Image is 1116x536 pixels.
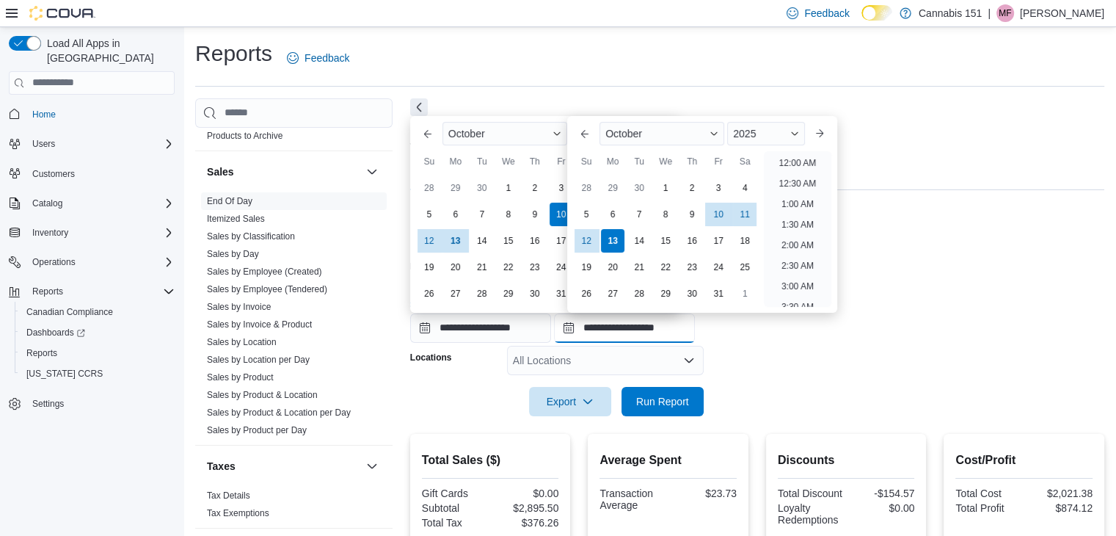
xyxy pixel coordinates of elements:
div: day-17 [707,229,730,253]
span: Settings [32,398,64,410]
h2: Discounts [778,452,915,469]
div: day-5 [417,203,441,226]
div: Button. Open the month selector. October is currently selected. [442,122,567,145]
div: Subtotal [422,502,487,514]
li: 1:30 AM [776,216,820,233]
div: day-30 [680,282,704,305]
div: Total Tax [422,517,487,529]
span: Reports [21,344,175,362]
div: day-11 [733,203,756,226]
div: day-9 [523,203,547,226]
span: Sales by Employee (Created) [207,266,322,278]
a: Products to Archive [207,131,282,141]
div: day-30 [627,176,651,200]
span: Sales by Invoice [207,301,271,313]
span: Sales by Day [207,248,259,260]
h2: Total Sales ($) [422,452,559,469]
div: day-1 [654,176,677,200]
a: Sales by Product & Location per Day [207,408,351,418]
nav: Complex example [9,98,175,453]
ul: Time [764,151,831,307]
div: Tu [627,150,651,173]
div: $0.00 [493,488,558,499]
div: day-1 [733,282,756,305]
a: Settings [26,395,70,413]
div: day-2 [523,176,547,200]
div: day-16 [680,229,704,253]
p: Cannabis 151 [919,4,982,22]
div: Su [575,150,598,173]
div: day-28 [575,176,598,200]
div: day-27 [444,282,467,305]
span: Tax Exemptions [207,507,269,519]
div: Tu [470,150,494,173]
div: $2,895.50 [493,502,558,514]
span: Sales by Location [207,336,277,348]
a: [US_STATE] CCRS [21,365,109,383]
a: Dashboards [21,324,91,341]
input: Dark Mode [861,5,892,21]
span: Inventory [32,227,68,239]
button: Next [410,98,428,116]
li: 1:00 AM [776,195,820,213]
div: We [654,150,677,173]
span: Export [538,387,602,416]
span: Reports [26,347,57,359]
button: Taxes [363,457,381,475]
div: day-29 [444,176,467,200]
button: Inventory [3,222,180,243]
button: Customers [3,163,180,184]
a: Tax Exemptions [207,508,269,518]
p: [PERSON_NAME] [1020,4,1104,22]
div: day-14 [627,229,651,253]
a: Sales by Invoice & Product [207,319,312,330]
span: Dashboards [21,324,175,341]
button: Sales [207,164,360,179]
span: Settings [26,394,175,413]
div: Taxes [195,487,393,528]
input: Press the down key to enter a popover containing a calendar. Press the escape key to close the po... [554,314,695,343]
div: day-24 [707,256,730,279]
span: Sales by Classification [207,231,295,242]
button: Previous Month [573,122,597,145]
div: day-2 [680,176,704,200]
span: Canadian Compliance [21,303,175,321]
button: [US_STATE] CCRS [15,363,180,384]
div: day-1 [497,176,520,200]
span: Sales by Product [207,372,274,383]
div: day-13 [601,229,624,253]
div: day-19 [417,256,441,279]
span: Sales by Employee (Tendered) [207,283,327,295]
a: Customers [26,165,81,183]
div: day-13 [444,229,467,253]
button: Reports [3,281,180,302]
button: Inventory [26,224,74,242]
span: Operations [26,253,175,271]
div: day-8 [654,203,677,226]
a: End Of Day [207,196,252,206]
div: Mo [444,150,467,173]
div: day-14 [470,229,494,253]
button: Catalog [3,193,180,214]
a: Sales by Classification [207,231,295,242]
div: day-23 [523,256,547,279]
div: day-31 [550,282,573,305]
a: Sales by Product per Day [207,425,307,435]
span: Reports [26,283,175,300]
button: Export [529,387,611,416]
div: day-9 [680,203,704,226]
span: Sales by Product & Location [207,389,318,401]
h2: Average Spent [599,452,737,469]
a: Sales by Location [207,337,277,347]
div: day-25 [733,256,756,279]
li: 2:30 AM [776,257,820,275]
span: Load All Apps in [GEOGRAPHIC_DATA] [41,36,175,65]
img: Cova [29,6,95,21]
label: Locations [410,352,452,363]
div: Fr [707,150,730,173]
span: Products to Archive [207,130,282,142]
div: day-26 [575,282,598,305]
span: Operations [32,256,76,268]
